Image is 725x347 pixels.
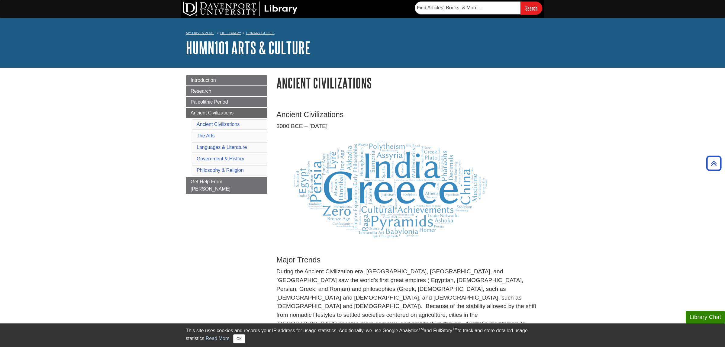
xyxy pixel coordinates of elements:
h1: Ancient Civilizations [276,75,539,91]
a: Introduction [186,75,267,85]
a: Paleolithic Period [186,97,267,107]
a: HUMN101 Arts & Culture [186,38,311,57]
a: Back to Top [704,159,723,167]
input: Search [520,2,542,14]
h3: Major Trends [276,255,539,264]
div: Guide Page Menu [186,75,267,194]
span: Get Help From [PERSON_NAME] [191,179,230,191]
p: 3000 BCE – [DATE] [276,122,539,131]
a: My Davenport [186,31,214,36]
span: Research [191,88,211,94]
a: Languages & Literature [197,145,247,150]
a: Government & History [197,156,244,161]
a: DU Library [220,31,241,35]
span: Ancient Civilizations [191,110,234,115]
form: Searches DU Library's articles, books, and more [415,2,542,14]
button: Library Chat [686,311,725,323]
a: Philosophy & Religion [197,168,244,173]
a: The Arts [197,133,215,138]
span: Paleolithic Period [191,99,228,104]
div: This site uses cookies and records your IP address for usage statistics. Additionally, we use Goo... [186,327,539,343]
p: During the Ancient Civilization era, [GEOGRAPHIC_DATA], [GEOGRAPHIC_DATA], and [GEOGRAPHIC_DATA] ... [276,267,539,337]
sup: TM [452,327,457,331]
span: Introduction [191,78,216,83]
a: Get Help From [PERSON_NAME] [186,177,267,194]
nav: breadcrumb [186,29,539,39]
a: Read More [206,336,230,341]
img: DU Library [183,2,298,16]
input: Find Articles, Books, & More... [415,2,520,14]
a: Ancient Civilizations [197,122,240,127]
sup: TM [418,327,424,331]
a: Ancient Civilizations [186,108,267,118]
a: Research [186,86,267,96]
button: Close [233,334,245,343]
a: Library Guides [246,31,275,35]
h3: Ancient Civilizations [276,110,539,119]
